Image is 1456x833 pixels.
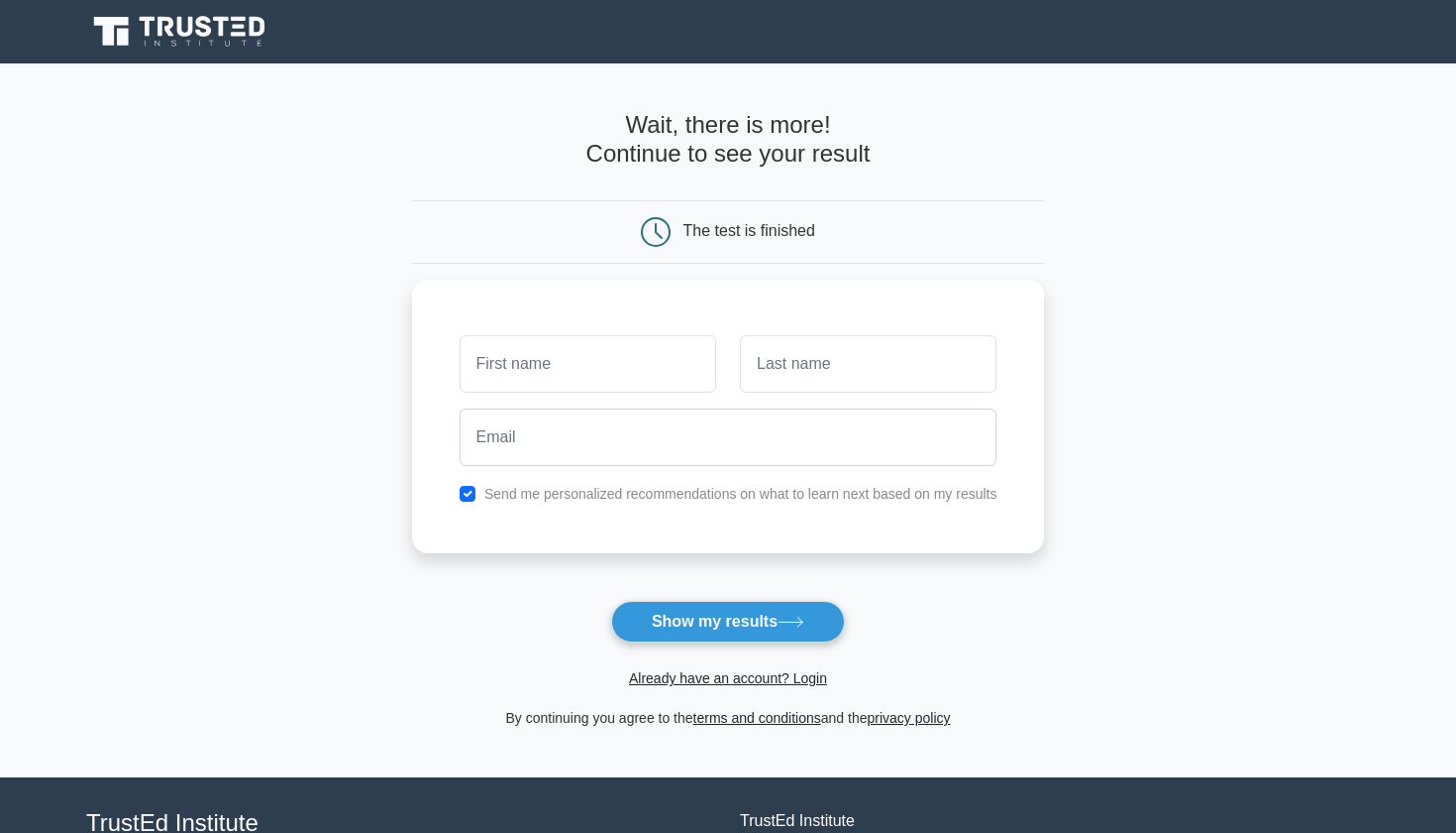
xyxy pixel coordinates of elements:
[693,710,821,726] a: terms and conditions
[412,111,1045,169] h4: Wait, there is more! Continue to see your result
[460,409,997,466] input: Email
[629,670,827,686] a: Already have an account? Login
[460,335,716,393] input: First name
[400,706,1057,730] div: By continuing you agree to the and the
[683,222,815,239] div: The test is finished
[868,710,951,726] a: privacy policy
[611,601,845,643] button: Show my results
[740,335,996,393] input: Last name
[484,486,997,502] label: Send me personalized recommendations on what to learn next based on my results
